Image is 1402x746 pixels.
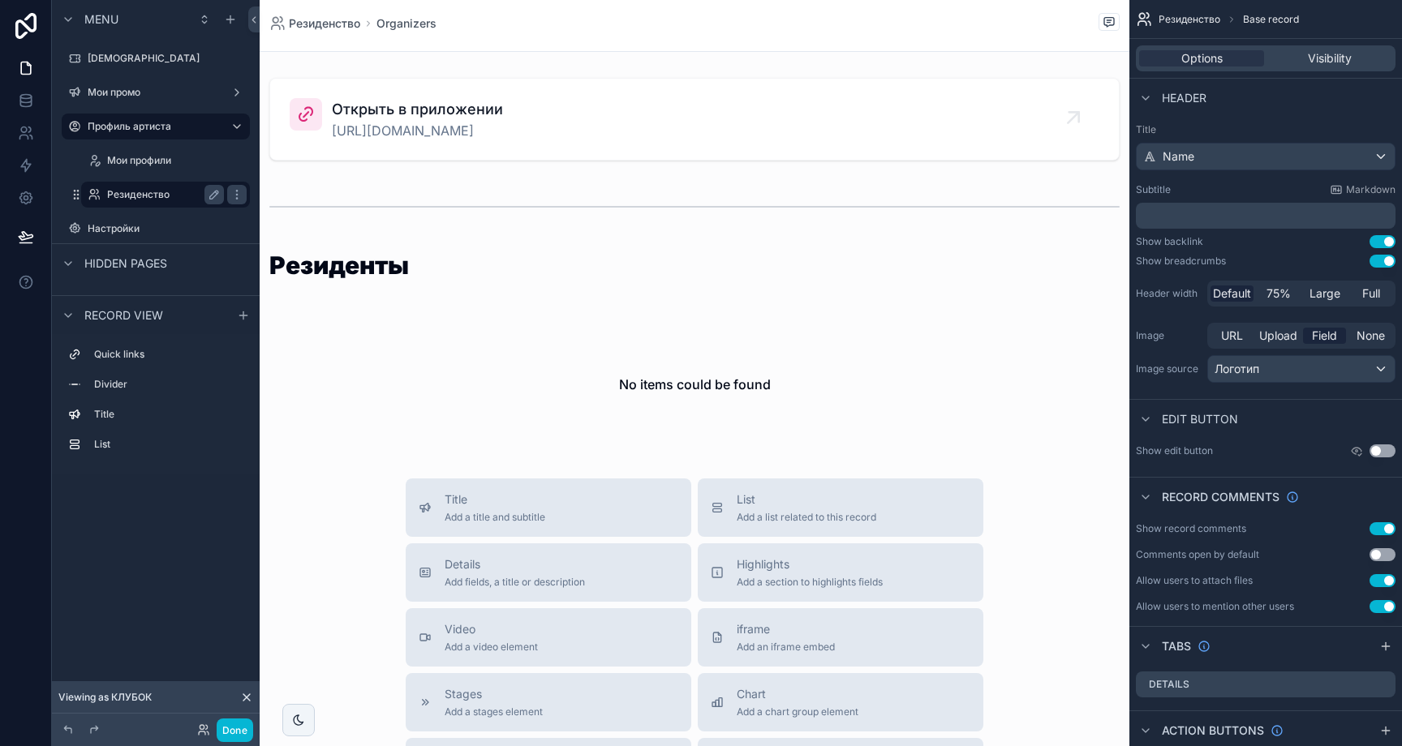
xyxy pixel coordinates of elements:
[1159,13,1220,26] span: Резиденство
[217,718,253,742] button: Done
[81,182,250,208] a: Резиденство
[406,673,691,731] button: StagesAdd a stages element
[1136,183,1171,196] label: Subtitle
[1221,328,1243,344] span: URL
[88,86,224,99] label: Мои промо
[698,608,983,667] button: iframeAdd an iframe embed
[1308,50,1352,66] span: Visibility
[1259,328,1297,344] span: Upload
[1136,143,1396,170] button: Name
[1243,13,1299,26] span: Base record
[269,15,360,32] a: Резиденство
[1136,329,1201,342] label: Image
[62,79,250,105] a: Мои промо
[1136,287,1201,300] label: Header width
[88,52,247,65] label: [DEMOGRAPHIC_DATA]
[445,556,585,572] span: Details
[445,511,545,524] span: Add a title and subtitle
[698,673,983,731] button: ChartAdd a chart group element
[81,148,250,174] a: Мои профили
[1346,183,1396,196] span: Markdown
[1136,255,1226,268] div: Show breadcrumbs
[406,608,691,667] button: VideoAdd a video element
[737,491,876,508] span: List
[445,705,543,718] span: Add a stages element
[1310,285,1340,302] span: Large
[1207,355,1396,383] button: Логотип
[1162,90,1206,106] span: Header
[445,576,585,589] span: Add fields, a title or description
[1362,285,1380,302] span: Full
[1136,574,1253,587] div: Allow users to attach files
[94,438,243,451] label: List
[406,478,691,537] button: TitleAdd a title and subtitle
[1162,638,1191,654] span: Tabs
[737,686,858,702] span: Chart
[1136,522,1246,535] div: Show record comments
[1136,123,1396,136] label: Title
[1163,148,1194,165] span: Name
[1330,183,1396,196] a: Markdown
[1213,285,1251,302] span: Default
[94,408,243,421] label: Title
[88,222,247,235] label: Настройки
[737,641,835,654] span: Add an iframe embed
[737,576,883,589] span: Add a section to highlights fields
[1136,235,1203,248] div: Show backlink
[62,45,250,71] a: [DEMOGRAPHIC_DATA]
[698,478,983,537] button: ListAdd a list related to this record
[1357,328,1385,344] span: None
[107,154,247,167] label: Мои профили
[445,686,543,702] span: Stages
[88,120,217,133] label: Профиль артиста
[58,691,152,704] span: Viewing as КЛУБОК
[62,114,250,139] a: Профиль артиста
[1312,328,1337,344] span: Field
[107,188,217,201] label: Резиденство
[376,15,437,32] a: Organizers
[445,621,538,637] span: Video
[94,348,243,361] label: Quick links
[1136,444,1213,457] label: Show edit button
[1162,411,1238,427] span: Edit button
[737,705,858,718] span: Add a chart group element
[52,334,260,474] div: scrollable content
[289,15,360,32] span: Резиденство
[84,255,167,272] span: Hidden pages
[445,491,545,508] span: Title
[1136,203,1396,229] div: scrollable content
[1181,50,1223,66] span: Options
[737,511,876,524] span: Add a list related to this record
[406,543,691,602] button: DetailsAdd fields, a title or description
[1136,548,1259,561] div: Comments open by default
[84,11,118,28] span: Menu
[737,556,883,572] span: Highlights
[1215,361,1259,377] span: Логотип
[94,378,243,391] label: Divider
[698,543,983,602] button: HighlightsAdd a section to highlights fields
[1162,489,1279,505] span: Record comments
[84,307,163,324] span: Record view
[1267,285,1291,302] span: 75%
[737,621,835,637] span: iframe
[1136,600,1294,613] div: Allow users to mention other users
[1149,678,1189,691] label: Details
[445,641,538,654] span: Add a video element
[62,216,250,242] a: Настройки
[1136,362,1201,375] label: Image source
